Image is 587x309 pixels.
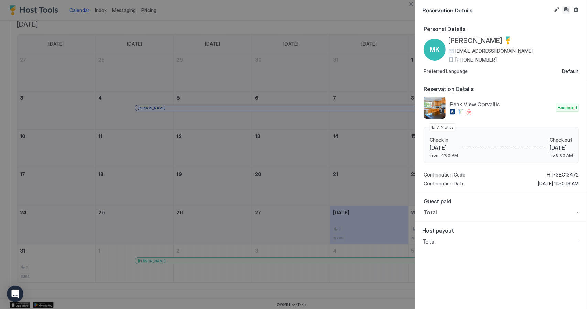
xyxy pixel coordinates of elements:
[450,101,553,108] span: Peak View Corvallis
[562,68,579,74] span: Default
[558,105,577,111] span: Accepted
[424,181,465,187] span: Confirmation Date
[455,48,533,54] span: [EMAIL_ADDRESS][DOMAIN_NAME]
[437,124,454,130] span: 7 Nights
[572,6,580,14] button: Cancel reservation
[430,144,458,151] span: [DATE]
[424,25,579,32] span: Personal Details
[422,238,436,245] span: Total
[538,181,579,187] span: [DATE] 11:50:13 AM
[422,6,551,14] span: Reservation Details
[550,152,573,158] span: To 8:00 AM
[576,209,579,216] span: -
[562,6,570,14] button: Inbox
[448,36,502,45] span: [PERSON_NAME]
[424,97,446,119] div: listing image
[550,137,573,143] span: Check out
[455,57,497,63] span: [PHONE_NUMBER]
[550,144,573,151] span: [DATE]
[424,209,437,216] span: Total
[424,86,579,93] span: Reservation Details
[578,238,580,245] span: -
[424,198,579,205] span: Guest paid
[424,172,465,178] span: Confirmation Code
[430,44,440,55] span: MK
[422,227,580,234] span: Host payout
[547,172,579,178] span: HT-3EC13472
[424,68,468,74] span: Preferred Language
[7,286,23,302] div: Open Intercom Messenger
[553,6,561,14] button: Edit reservation
[430,152,458,158] span: From 4:00 PM
[430,137,458,143] span: Check in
